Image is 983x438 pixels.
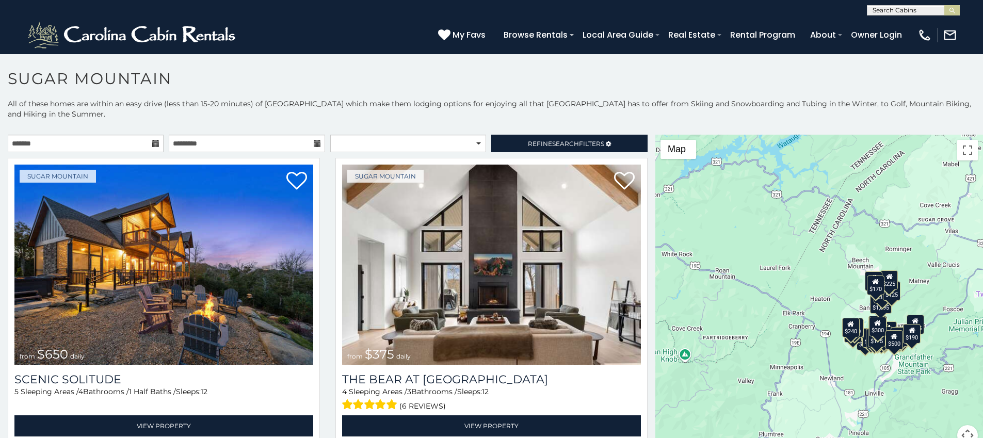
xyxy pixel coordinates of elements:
[20,170,96,183] a: Sugar Mountain
[879,321,897,341] div: $200
[347,352,363,360] span: from
[396,352,411,360] span: daily
[78,387,83,396] span: 4
[943,28,957,42] img: mail-regular-white.png
[868,316,886,335] div: $190
[129,387,176,396] span: 1 Half Baths /
[498,26,573,44] a: Browse Rentals
[805,26,841,44] a: About
[881,270,898,290] div: $225
[14,415,313,436] a: View Property
[14,372,313,386] a: Scenic Solitude
[867,275,884,295] div: $170
[865,271,883,291] div: $240
[20,352,35,360] span: from
[842,317,860,337] div: $240
[491,135,647,152] a: RefineSearchFilters
[894,327,912,346] div: $345
[846,26,907,44] a: Owner Login
[660,140,696,159] button: Change map style
[614,171,635,192] a: Add to favorites
[857,330,874,350] div: $650
[868,328,885,347] div: $175
[725,26,800,44] a: Rental Program
[866,328,884,348] div: $155
[407,387,411,396] span: 3
[342,387,347,396] span: 4
[342,386,641,413] div: Sleeping Areas / Bathrooms / Sleeps:
[863,328,880,347] div: $375
[870,294,892,314] div: $1,095
[874,283,891,303] div: $350
[201,387,207,396] span: 12
[891,327,908,347] div: $195
[552,140,579,148] span: Search
[342,165,641,365] a: from $375 daily
[663,26,720,44] a: Real Estate
[883,281,900,301] div: $125
[37,347,68,362] span: $650
[347,170,424,183] a: Sugar Mountain
[70,352,85,360] span: daily
[907,315,924,334] div: $155
[342,372,641,386] a: The Bear At [GEOGRAPHIC_DATA]
[14,165,313,365] a: from $650 daily
[399,399,446,413] span: (6 reviews)
[438,28,488,42] a: My Favs
[26,20,240,51] img: White-1-2.png
[342,372,641,386] h3: The Bear At Sugar Mountain
[885,330,903,350] div: $500
[286,171,307,192] a: Add to favorites
[14,386,313,413] div: Sleeping Areas / Bathrooms / Sleeps:
[668,144,686,154] span: Map
[365,347,394,362] span: $375
[14,165,313,365] img: 1758811181_thumbnail.jpeg
[845,322,862,342] div: $355
[869,316,887,336] div: $300
[453,28,486,41] span: My Favs
[342,165,641,365] img: 1714387646_thumbnail.jpeg
[917,28,932,42] img: phone-regular-white.png
[873,329,890,348] div: $350
[342,415,641,436] a: View Property
[957,140,978,160] button: Toggle fullscreen view
[482,387,489,396] span: 12
[577,26,658,44] a: Local Area Guide
[904,323,921,343] div: $190
[528,140,604,148] span: Refine Filters
[14,387,19,396] span: 5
